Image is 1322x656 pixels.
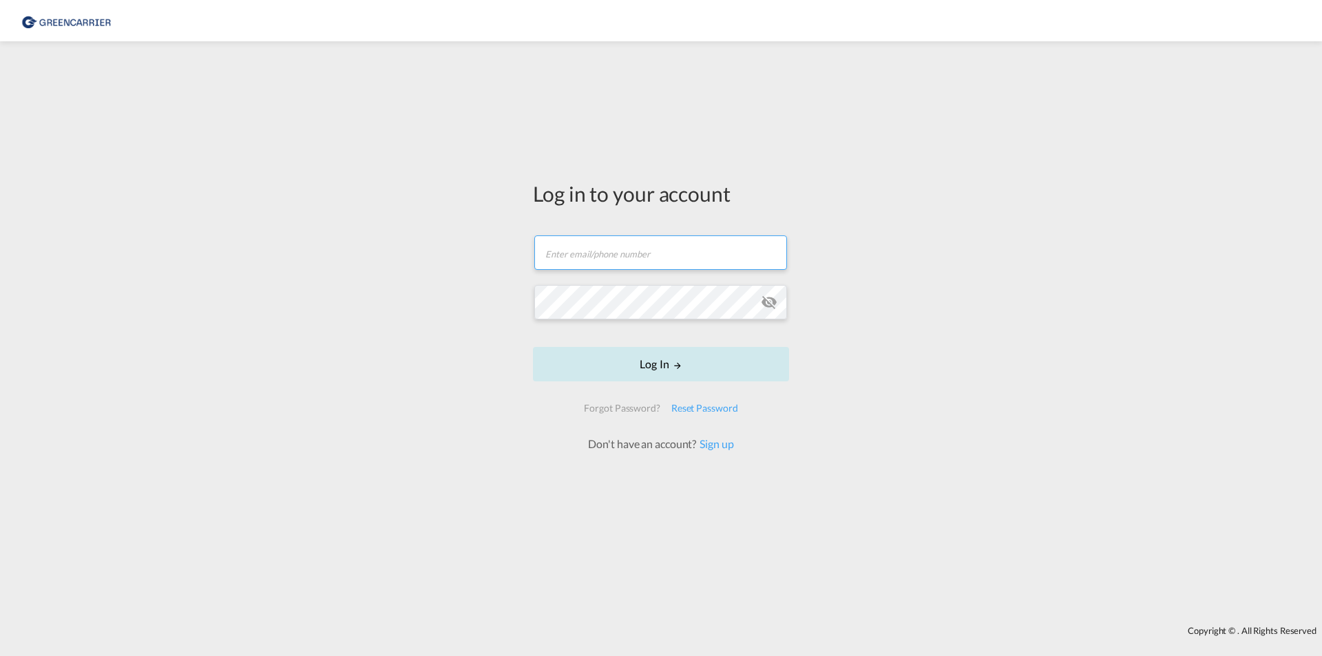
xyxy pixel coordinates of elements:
input: Enter email/phone number [534,235,787,270]
button: LOGIN [533,347,789,381]
div: Forgot Password? [578,396,665,421]
div: Don't have an account? [573,436,748,452]
a: Sign up [696,437,733,450]
md-icon: icon-eye-off [761,294,777,310]
img: 757bc1808afe11efb73cddab9739634b.png [21,6,114,36]
div: Reset Password [666,396,744,421]
div: Log in to your account [533,179,789,208]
